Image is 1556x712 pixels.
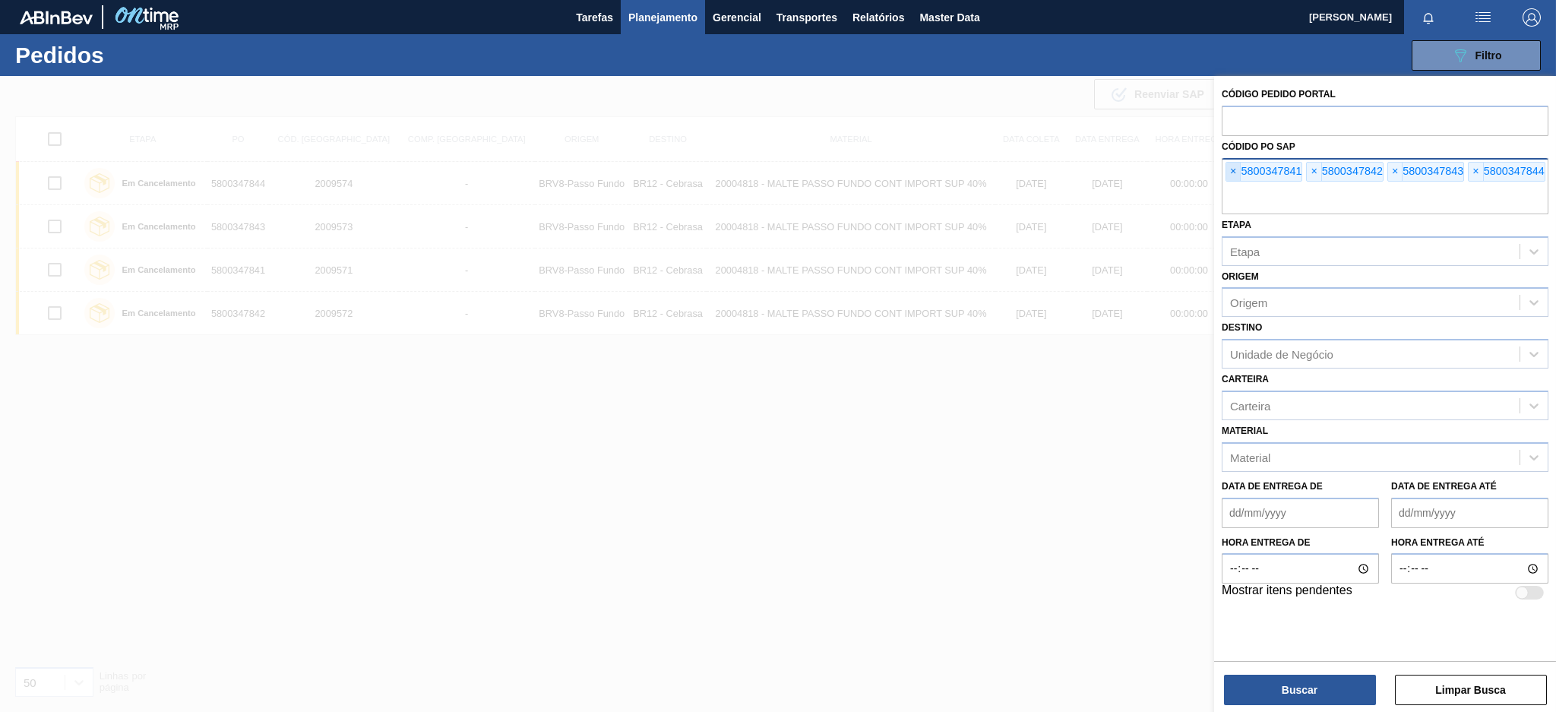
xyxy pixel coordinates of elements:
[1226,163,1241,181] span: ×
[628,8,697,27] span: Planejamento
[1222,322,1262,333] label: Destino
[1222,426,1268,436] label: Material
[1222,374,1269,384] label: Carteira
[1222,481,1323,492] label: Data de Entrega de
[1469,163,1483,181] span: ×
[1230,245,1260,258] div: Etapa
[1222,498,1379,528] input: dd/mm/yyyy
[1222,141,1295,152] label: Códido PO SAP
[1230,451,1270,464] div: Material
[1523,8,1541,27] img: Logout
[1391,498,1548,528] input: dd/mm/yyyy
[15,46,245,64] h1: Pedidos
[1391,532,1548,554] label: Hora entrega até
[1474,8,1492,27] img: userActions
[776,8,837,27] span: Transportes
[1388,163,1403,181] span: ×
[1306,162,1383,182] div: 5800347842
[1222,220,1251,230] label: Etapa
[852,8,904,27] span: Relatórios
[1222,584,1352,602] label: Mostrar itens pendentes
[1222,532,1379,554] label: Hora entrega de
[1226,162,1302,182] div: 5800347841
[1222,89,1336,100] label: Código Pedido Portal
[919,8,979,27] span: Master Data
[1230,296,1267,309] div: Origem
[1387,162,1464,182] div: 5800347843
[1307,163,1321,181] span: ×
[713,8,761,27] span: Gerencial
[576,8,613,27] span: Tarefas
[1391,481,1497,492] label: Data de Entrega até
[1412,40,1541,71] button: Filtro
[1230,399,1270,412] div: Carteira
[1468,162,1545,182] div: 5800347844
[1222,271,1259,282] label: Origem
[1475,49,1502,62] span: Filtro
[1404,7,1453,28] button: Notificações
[20,11,93,24] img: TNhmsLtSVTkK8tSr43FrP2fwEKptu5GPRR3wAAAABJRU5ErkJggg==
[1230,348,1333,361] div: Unidade de Negócio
